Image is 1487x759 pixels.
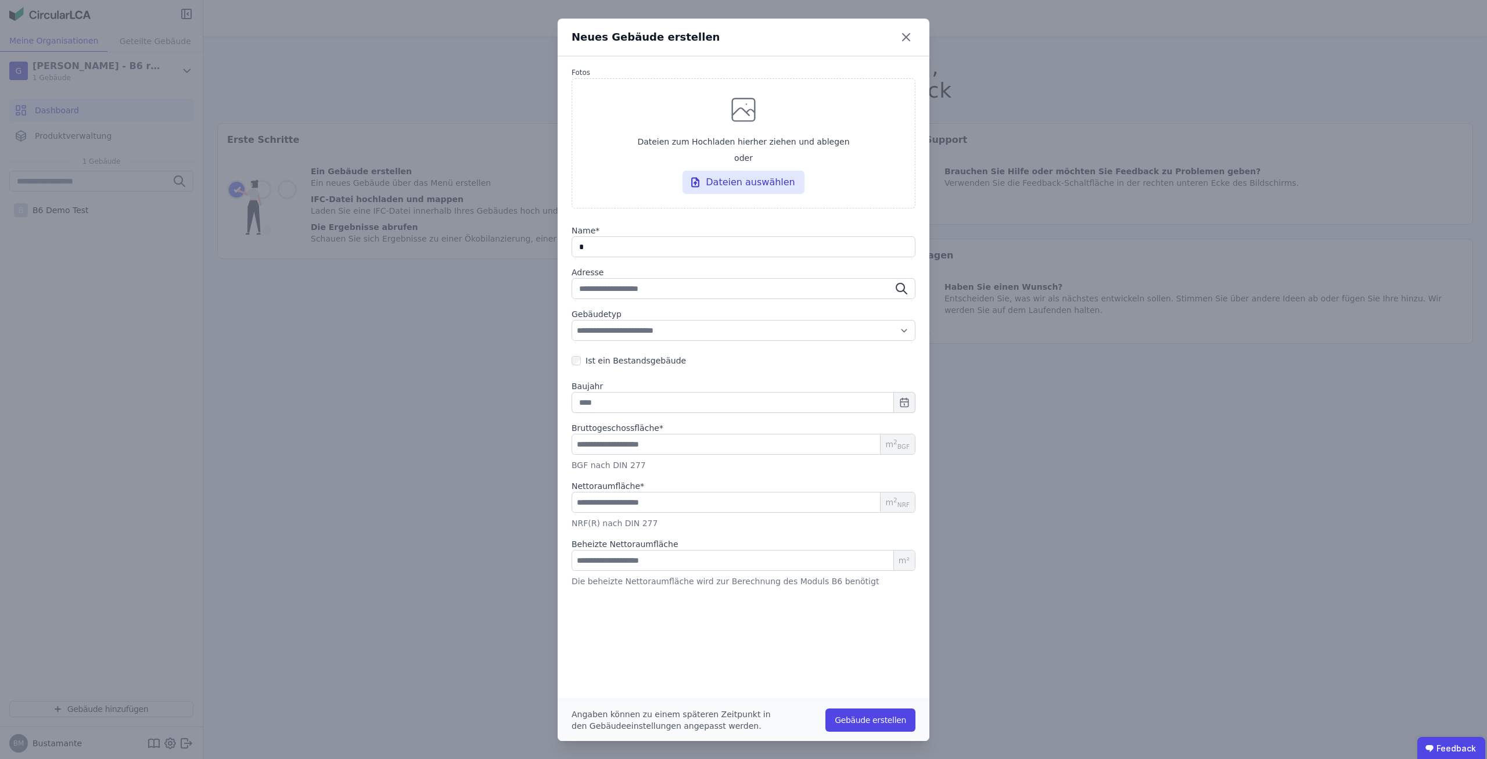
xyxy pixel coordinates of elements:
[572,68,915,77] label: Fotos
[572,538,678,550] label: Beheizte Nettoraumfläche
[825,708,915,732] button: Gebäude erstellen
[572,267,915,278] label: Adresse
[572,308,915,320] label: Gebäudetyp
[734,152,753,164] span: oder
[572,708,778,732] div: Angaben können zu einem späteren Zeitpunkt in den Gebäudeeinstellungen angepasst werden.
[581,355,686,366] label: Ist ein Bestandsgebäude
[572,29,720,45] div: Neues Gebäude erstellen
[572,422,663,434] label: audits.requiredField
[897,501,910,508] sub: NRF
[683,171,804,194] div: Dateien auswählen
[885,438,910,450] span: m
[572,380,915,392] label: Baujahr
[897,443,910,450] sub: BGF
[637,136,849,148] span: Dateien zum Hochladen hierher ziehen und ablegen
[893,551,915,570] span: m²
[893,497,897,503] sup: 2
[572,459,915,471] div: BGF nach DIN 277
[885,497,910,508] span: m
[572,225,915,236] label: audits.requiredField
[893,438,897,445] sup: 2
[572,480,644,492] label: audits.requiredField
[572,517,915,529] div: NRF(R) nach DIN 277
[572,575,915,587] div: Die beheizte Nettoraumfläche wird zur Berechnung des Moduls B6 benötigt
